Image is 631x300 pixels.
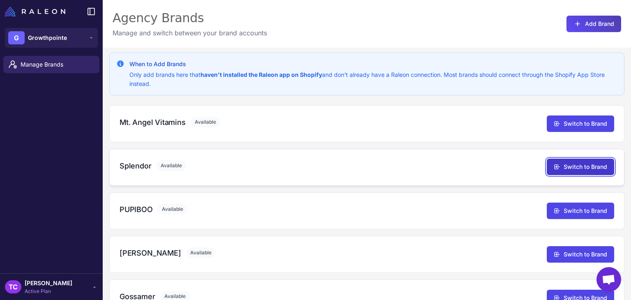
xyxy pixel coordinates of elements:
span: Growthpointe [28,33,67,42]
h3: Mt. Angel Vitamins [120,117,186,128]
img: Raleon Logo [5,7,65,16]
span: [PERSON_NAME] [25,279,72,288]
button: Switch to Brand [547,246,614,263]
span: Available [186,247,216,258]
a: Manage Brands [3,56,99,73]
p: Manage and switch between your brand accounts [113,28,267,38]
strong: haven't installed the Raleon app on Shopify [200,71,322,78]
button: GGrowthpointe [5,28,98,48]
span: Manage Brands [21,60,93,69]
h3: Splendor [120,160,152,171]
button: Add Brand [567,16,621,32]
button: Switch to Brand [547,203,614,219]
p: Only add brands here that and don't already have a Raleon connection. Most brands should connect ... [129,70,617,88]
div: Agency Brands [113,10,267,26]
h3: When to Add Brands [129,60,617,69]
a: Open chat [596,267,621,292]
span: Available [157,160,186,171]
span: Available [158,204,187,215]
button: Switch to Brand [547,115,614,132]
div: TC [5,280,21,293]
h3: PUPIBOO [120,204,153,215]
div: G [8,31,25,44]
span: Available [191,117,220,127]
h3: [PERSON_NAME] [120,247,181,258]
span: Active Plan [25,288,72,295]
button: Switch to Brand [547,159,614,175]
